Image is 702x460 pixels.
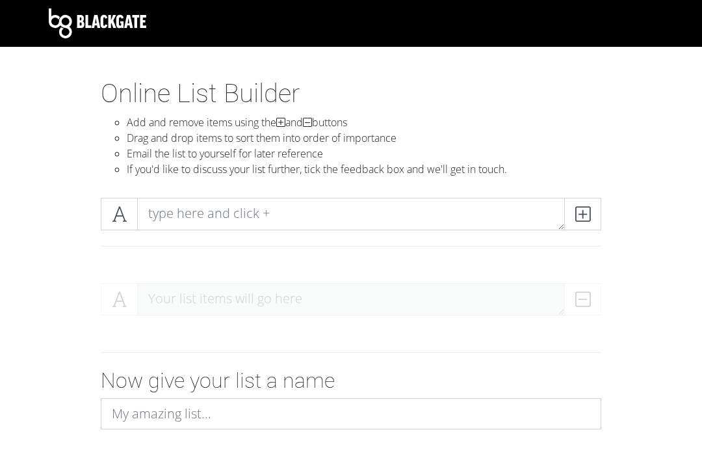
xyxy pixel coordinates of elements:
li: Add and remove items using the and buttons [127,115,601,130]
li: Drag and drop items to sort them into order of importance [127,130,601,146]
li: If you'd like to discuss your list further, tick the feedback box and we'll get in touch. [127,161,601,177]
h2: Now give your list a name [101,368,601,393]
h1: Online List Builder [101,78,601,109]
li: Email the list to yourself for later reference [127,146,601,161]
input: My amazing list... [101,398,601,429]
img: Blackgate [49,8,146,38]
